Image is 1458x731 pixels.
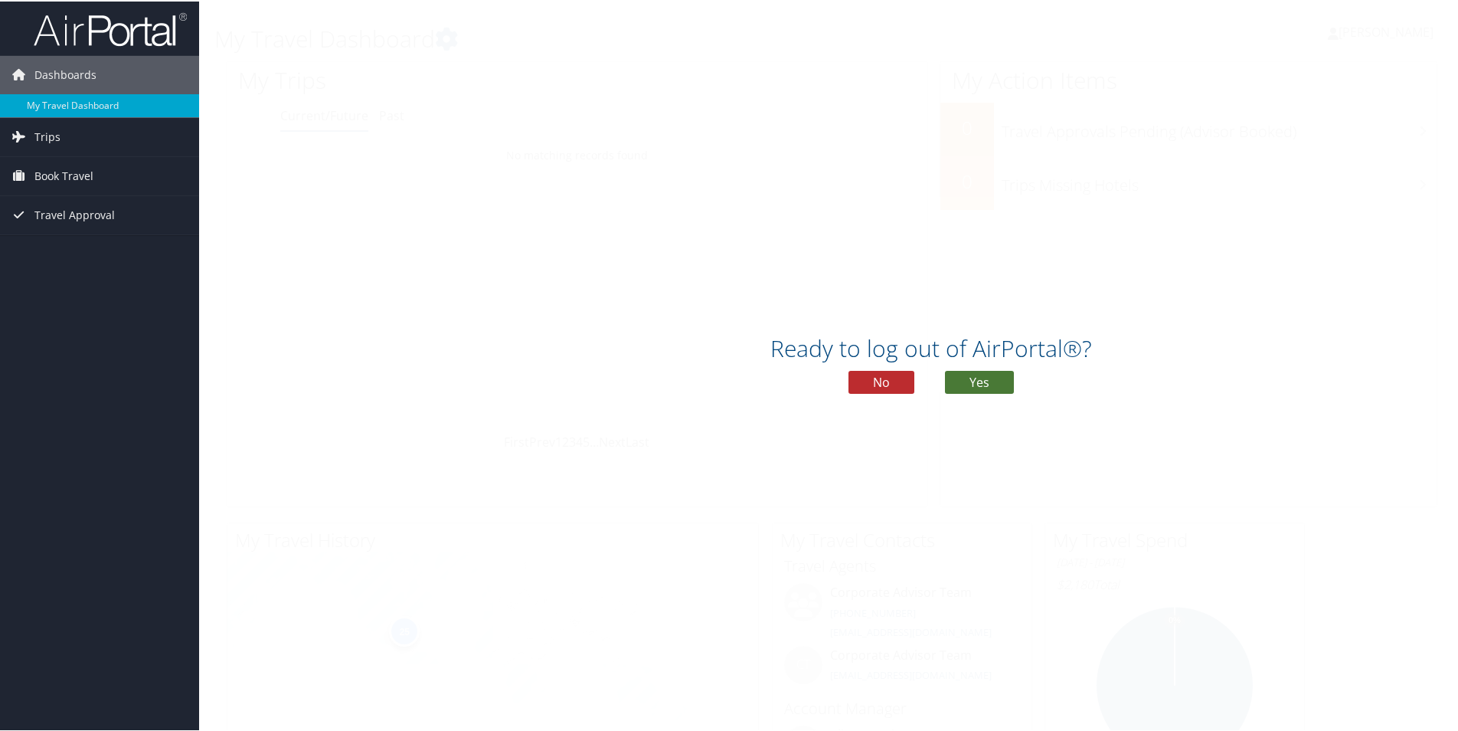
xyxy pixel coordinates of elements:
[34,116,60,155] span: Trips
[34,10,187,46] img: airportal-logo.png
[34,156,93,194] span: Book Travel
[848,369,914,392] button: No
[34,195,115,233] span: Travel Approval
[34,54,96,93] span: Dashboards
[945,369,1014,392] button: Yes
